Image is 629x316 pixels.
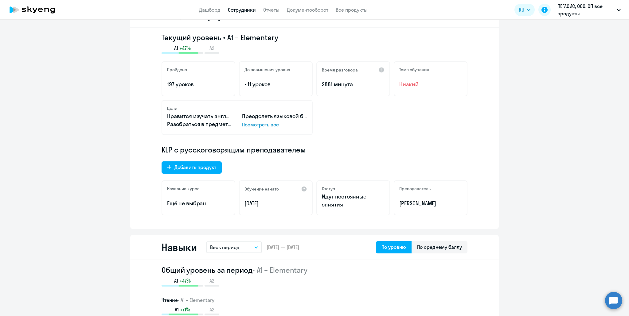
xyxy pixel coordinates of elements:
h3: Текущий уровень • A1 – Elementary [162,33,467,42]
div: По уровню [381,243,406,251]
span: • A1 – Elementary [252,265,307,275]
h5: Преподаватель [399,186,431,191]
p: Нравится изучать английский [167,112,232,120]
a: Отчеты [263,7,279,13]
h5: Статус [322,186,335,191]
p: [DATE] [244,199,307,207]
div: По среднему баллу [417,243,462,251]
a: Сотрудники [228,7,256,13]
h2: Общий уровень за период [162,265,467,275]
h5: Обучение начато [244,186,279,192]
span: A2 [209,306,214,313]
span: +71% [180,306,190,313]
a: Документооборот [287,7,328,13]
h5: Цели [167,106,177,111]
span: A2 [209,277,214,284]
h5: Время разговора [322,67,358,73]
p: Преодолеть языковой барьер [242,112,307,120]
span: A1 [175,306,179,313]
h5: Название курса [167,186,200,191]
button: Добавить продукт [162,161,222,174]
p: 197 уроков [167,80,230,88]
button: Весь период [206,241,262,253]
p: Посмотреть все [242,121,307,128]
span: A1 [174,277,178,284]
span: Низкий [399,80,462,88]
h5: Темп обучения [399,67,429,72]
span: A2 [209,45,214,52]
h2: Навыки [162,241,197,253]
span: +47% [179,45,191,52]
p: Ещё не выбран [167,199,230,207]
span: [DATE] — [DATE] [267,244,299,251]
p: Весь период [210,244,240,251]
span: A1 [174,45,178,52]
h3: Чтение [162,296,467,304]
p: ПЕГАСИС, ООО, СП все продукты [557,2,615,17]
p: 2881 минута [322,80,385,88]
h5: До повышения уровня [244,67,290,72]
span: • A1 – Elementary [178,297,214,303]
span: KLP с русскоговорящим преподавателем [162,145,306,155]
p: ~11 уроков [244,80,307,88]
a: Дашборд [199,7,221,13]
button: RU [514,4,535,16]
a: Все продукты [336,7,368,13]
p: [PERSON_NAME] [399,199,462,207]
p: Разобраться в предмете с основ (5 [167,120,232,128]
p: Идут постоянные занятия [322,193,385,209]
span: RU [519,6,524,13]
div: Добавить продукт [174,164,216,171]
button: ПЕГАСИС, ООО, СП все продукты [554,2,624,17]
span: +47% [179,277,191,284]
h5: Пройдено [167,67,187,72]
